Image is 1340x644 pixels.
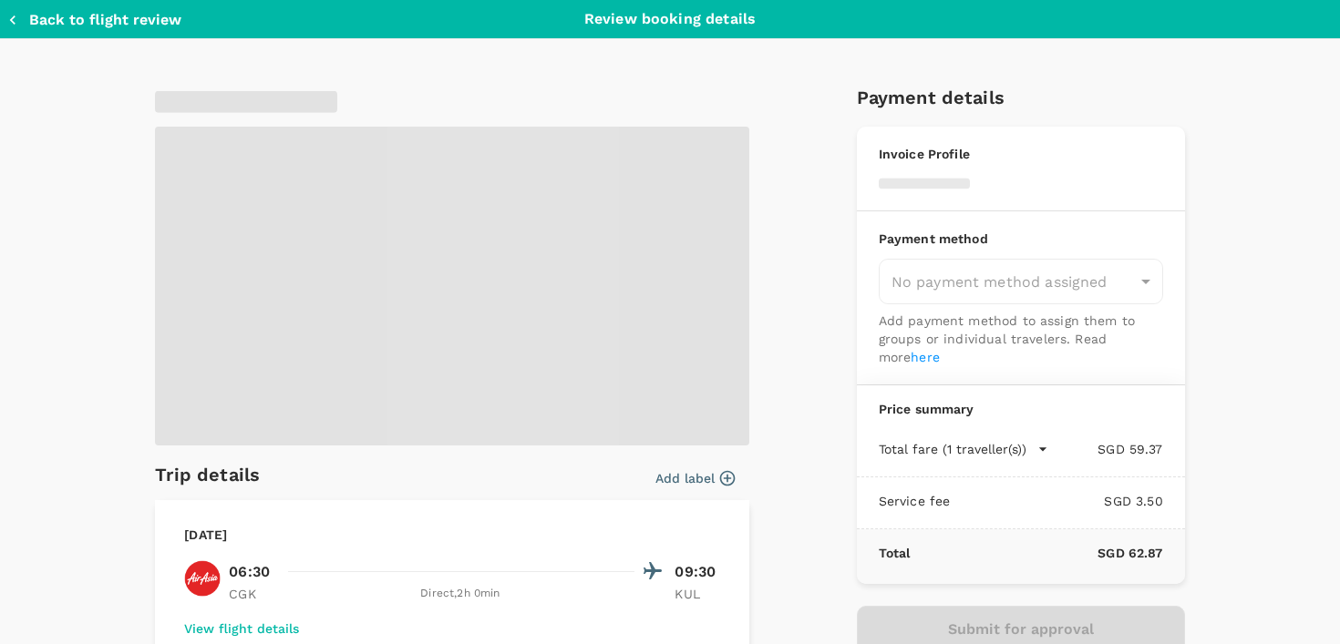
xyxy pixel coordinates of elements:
[879,145,1163,163] p: Invoice Profile
[155,460,260,489] h6: Trip details
[285,585,634,603] div: Direct , 2h 0min
[857,83,1185,112] h6: Payment details
[584,8,756,30] p: Review booking details
[655,469,735,487] button: Add label
[879,492,951,510] p: Service fee
[910,544,1162,562] p: SGD 62.87
[950,492,1162,510] p: SGD 3.50
[7,11,181,29] button: Back to flight review
[879,400,1163,418] p: Price summary
[879,312,1163,366] p: Add payment method to assign them to groups or individual travelers. Read more
[229,585,274,603] p: CGK
[229,561,270,583] p: 06:30
[879,259,1163,304] div: No payment method assigned
[1048,440,1163,458] p: SGD 59.37
[879,440,1026,458] p: Total fare (1 traveller(s))
[184,621,299,636] button: View flight details
[184,560,221,597] img: QZ
[184,526,227,544] p: [DATE]
[879,544,911,562] p: Total
[911,350,940,364] a: here
[879,440,1048,458] button: Total fare (1 traveller(s))
[675,585,720,603] p: KUL
[879,230,1163,248] p: Payment method
[675,561,720,583] p: 09:30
